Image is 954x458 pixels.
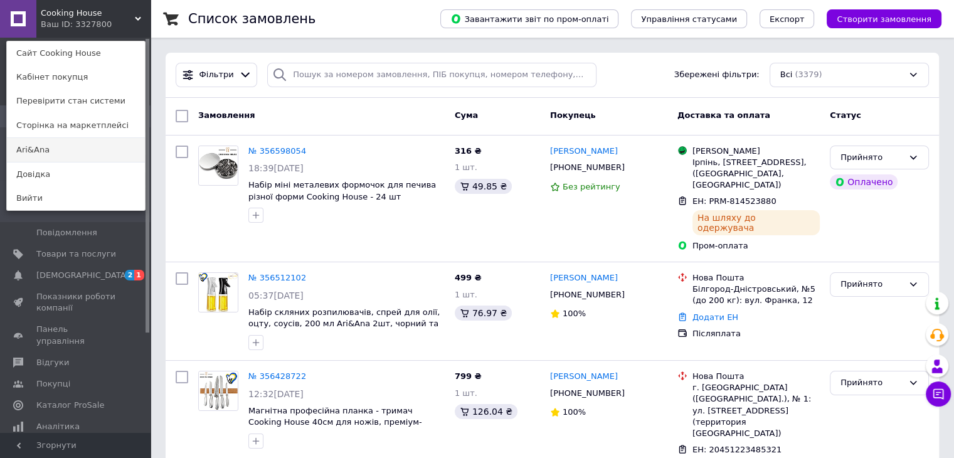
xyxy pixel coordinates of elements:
[7,186,145,210] a: Вийти
[455,404,517,419] div: 126.04 ₴
[455,306,512,321] div: 76.97 ₴
[198,371,238,411] a: Фото товару
[7,162,145,186] a: Довідка
[631,9,747,28] button: Управління статусами
[450,13,608,24] span: Завантажити звіт по пром-оплаті
[926,381,951,407] button: Чат з покупцем
[548,159,627,176] div: [PHONE_NUMBER]
[455,110,478,120] span: Cума
[692,240,820,252] div: Пром-оплата
[248,146,306,156] a: № 356598054
[248,307,440,340] a: Набір скляних розпилювачів, спрей для олії, оцту, соусів, 200 мл Ari&Ana 2шт, чорний та білий
[36,421,80,432] span: Аналітика
[550,110,596,120] span: Покупець
[677,110,770,120] span: Доставка та оплата
[36,324,116,346] span: Панель управління
[248,180,436,201] a: Набір міні металевих формочок для печива різної форми Cooking House - 24 шт
[134,270,144,280] span: 1
[199,146,238,185] img: Фото товару
[770,14,805,24] span: Експорт
[563,309,586,318] span: 100%
[814,14,941,23] a: Створити замовлення
[692,328,820,339] div: Післяплата
[36,270,129,281] span: [DEMOGRAPHIC_DATA]
[198,146,238,186] a: Фото товару
[7,41,145,65] a: Сайт Cooking House
[198,110,255,120] span: Замовлення
[692,196,776,206] span: ЕН: PRM-814523880
[840,151,903,164] div: Прийнято
[36,400,104,411] span: Каталог ProSale
[692,382,820,439] div: г. [GEOGRAPHIC_DATA] ([GEOGRAPHIC_DATA].), № 1: ул. [STREET_ADDRESS] (территория [GEOGRAPHIC_DATA])
[692,157,820,191] div: Ірпінь, [STREET_ADDRESS], ([GEOGRAPHIC_DATA], [GEOGRAPHIC_DATA])
[455,179,512,194] div: 49.85 ₴
[36,227,97,238] span: Повідомлення
[795,70,822,79] span: (3379)
[36,291,116,314] span: Показники роботи компанії
[41,8,135,19] span: Cooking House
[760,9,815,28] button: Експорт
[7,138,145,162] a: Ari&Ana
[563,182,620,191] span: Без рейтингу
[248,389,304,399] span: 12:32[DATE]
[455,146,482,156] span: 316 ₴
[188,11,315,26] h1: Список замовлень
[125,270,135,280] span: 2
[7,89,145,113] a: Перевірити стан системи
[840,278,903,291] div: Прийнято
[692,272,820,284] div: Нова Пошта
[7,114,145,137] a: Сторінка на маркетплейсі
[692,445,782,454] span: ЕН: 20451223485321
[837,14,931,24] span: Створити замовлення
[455,371,482,381] span: 799 ₴
[248,290,304,301] span: 05:37[DATE]
[840,376,903,390] div: Прийнято
[692,371,820,382] div: Нова Пошта
[692,284,820,306] div: Білгород-Дністровський, №5 (до 200 кг): вул. Франка, 12
[455,388,477,398] span: 1 шт.
[248,371,306,381] a: № 356428722
[830,110,861,120] span: Статус
[641,14,737,24] span: Управління статусами
[248,163,304,173] span: 18:39[DATE]
[440,9,618,28] button: Завантажити звіт по пром-оплаті
[7,65,145,89] a: Кабінет покупця
[830,174,898,189] div: Оплачено
[248,273,306,282] a: № 356512102
[267,63,596,87] input: Пошук за номером замовлення, ПІБ покупця, номером телефону, Email, номером накладної
[455,162,477,172] span: 1 шт.
[36,357,69,368] span: Відгуки
[780,69,793,81] span: Всі
[199,69,234,81] span: Фільтри
[692,210,820,235] div: На шляху до одержувача
[199,371,238,410] img: Фото товару
[692,312,738,322] a: Додати ЕН
[36,378,70,390] span: Покупці
[199,273,238,312] img: Фото товару
[827,9,941,28] button: Створити замовлення
[248,406,429,450] a: Магнітна професійна планка - тримач Cooking House 40см для ножів, преміум-класу з світлого дерева...
[550,146,618,157] a: [PERSON_NAME]
[198,272,238,312] a: Фото товару
[548,287,627,303] div: [PHONE_NUMBER]
[674,69,760,81] span: Збережені фільтри:
[41,19,93,30] div: Ваш ID: 3327800
[455,273,482,282] span: 499 ₴
[550,371,618,383] a: [PERSON_NAME]
[550,272,618,284] a: [PERSON_NAME]
[692,146,820,157] div: [PERSON_NAME]
[563,407,586,417] span: 100%
[548,385,627,402] div: [PHONE_NUMBER]
[455,290,477,299] span: 1 шт.
[36,248,116,260] span: Товари та послуги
